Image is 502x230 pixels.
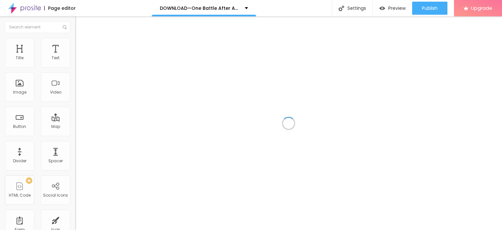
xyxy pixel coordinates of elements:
[50,90,61,95] div: Video
[63,25,67,29] img: Icone
[52,56,59,60] div: Text
[13,159,26,163] div: Divider
[379,6,385,11] img: view-1.svg
[9,193,31,198] div: HTML Code
[422,6,438,11] span: Publish
[13,124,26,129] div: Button
[373,2,412,15] button: Preview
[44,6,76,10] div: Page editor
[5,21,70,33] input: Search element
[13,90,26,95] div: Image
[339,6,344,11] img: Icone
[412,2,447,15] button: Publish
[160,6,240,10] p: DOWNLOAD—One Battle After Another (2025) FullMovie Free 480p / 720p / 1080p – Tamilrockers
[51,124,60,129] div: Map
[388,6,406,11] span: Preview
[43,193,68,198] div: Social Icons
[471,5,492,11] span: Upgrade
[16,56,24,60] div: Title
[48,159,63,163] div: Spacer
